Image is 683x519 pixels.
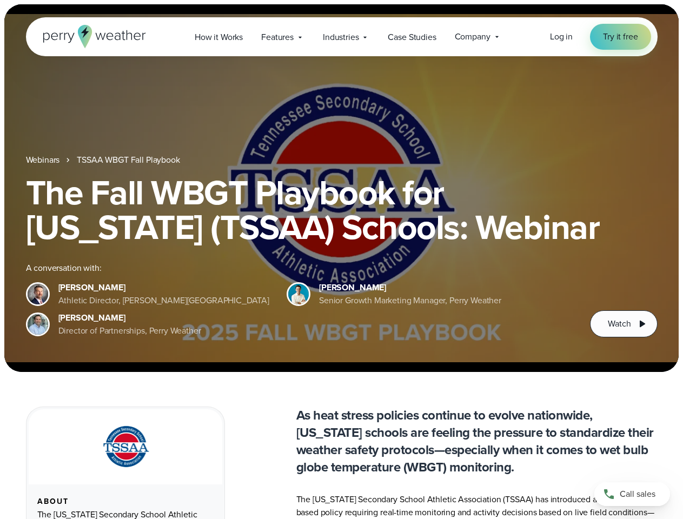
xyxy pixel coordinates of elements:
[319,281,501,294] div: [PERSON_NAME]
[379,26,445,48] a: Case Studies
[594,482,670,506] a: Call sales
[26,262,573,275] div: A conversation with:
[590,24,651,50] a: Try it free
[388,31,436,44] span: Case Studies
[261,31,294,44] span: Features
[603,30,638,43] span: Try it free
[288,284,309,304] img: Spencer Patton, Perry Weather
[37,497,214,506] div: About
[26,154,658,167] nav: Breadcrumb
[58,281,270,294] div: [PERSON_NAME]
[26,154,60,167] a: Webinars
[58,294,270,307] div: Athletic Director, [PERSON_NAME][GEOGRAPHIC_DATA]
[28,314,48,335] img: Jeff Wood
[296,407,658,476] p: As heat stress policies continue to evolve nationwide, [US_STATE] schools are feeling the pressur...
[590,310,657,337] button: Watch
[58,324,201,337] div: Director of Partnerships, Perry Weather
[58,311,201,324] div: [PERSON_NAME]
[550,30,573,43] a: Log in
[89,422,162,471] img: TSSAA-Tennessee-Secondary-School-Athletic-Association.svg
[323,31,359,44] span: Industries
[608,317,631,330] span: Watch
[77,154,180,167] a: TSSAA WBGT Fall Playbook
[28,284,48,304] img: Brian Wyatt
[455,30,490,43] span: Company
[319,294,501,307] div: Senior Growth Marketing Manager, Perry Weather
[185,26,252,48] a: How it Works
[26,175,658,244] h1: The Fall WBGT Playbook for [US_STATE] (TSSAA) Schools: Webinar
[620,488,655,501] span: Call sales
[195,31,243,44] span: How it Works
